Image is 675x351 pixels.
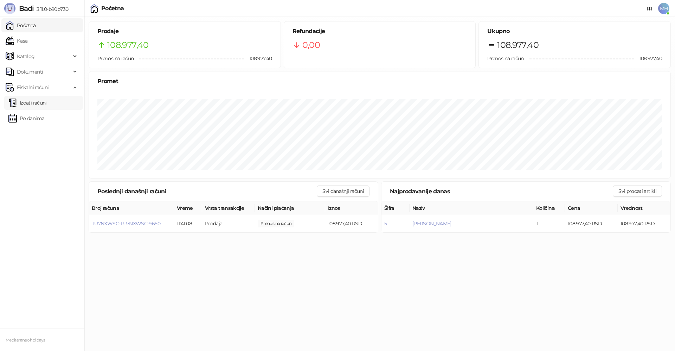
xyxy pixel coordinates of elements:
span: Prenos na račun [487,55,523,62]
th: Količina [533,201,565,215]
span: 108.977,40 [497,38,539,52]
button: Svi današnji računi [317,186,369,197]
h5: Prodaje [97,27,272,36]
span: 108.977,40 [244,55,272,62]
div: Poslednji današnji računi [97,187,317,196]
th: Načini plaćanja [255,201,325,215]
th: Vrsta transakcije [202,201,255,215]
span: 3.11.0-b80b730 [34,6,68,12]
th: Vreme [174,201,202,215]
h5: Ukupno [487,27,662,36]
div: Najprodavanije danas [390,187,613,196]
div: Promet [97,77,662,86]
a: Kasa [6,34,27,48]
a: Početna [6,18,36,32]
th: Iznos [325,201,378,215]
td: 108.977,40 RSD [618,215,670,232]
a: Dokumentacija [644,3,655,14]
th: Naziv [410,201,533,215]
span: Fiskalni računi [17,80,49,94]
button: Svi prodati artikli [613,186,662,197]
small: Mediteraneo holidays [6,338,45,343]
a: Po danima [8,111,44,125]
th: Šifra [381,201,410,215]
span: MH [658,3,669,14]
span: 0,00 [302,38,320,52]
td: Prodaja [202,215,255,232]
a: Izdati računi [8,96,47,110]
button: TU7NXWSC-TU7NXWSC-9650 [92,220,160,227]
span: Prenos na račun [97,55,134,62]
td: 108.977,40 RSD [565,215,618,232]
span: 108.977,40 [634,55,662,62]
div: Početna [101,6,124,11]
img: Logo [4,3,15,14]
span: Badi [19,4,34,13]
th: Vrednost [618,201,670,215]
button: [PERSON_NAME] [412,220,451,227]
span: Dokumenti [17,65,43,79]
button: 5 [384,220,387,227]
h5: Refundacije [292,27,467,36]
th: Broj računa [89,201,174,215]
span: Katalog [17,49,35,63]
span: 108.977,40 [258,220,294,227]
th: Cena [565,201,618,215]
td: 11:41:08 [174,215,202,232]
td: 1 [533,215,565,232]
td: 108.977,40 RSD [325,215,378,232]
span: 108.977,40 [107,38,149,52]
